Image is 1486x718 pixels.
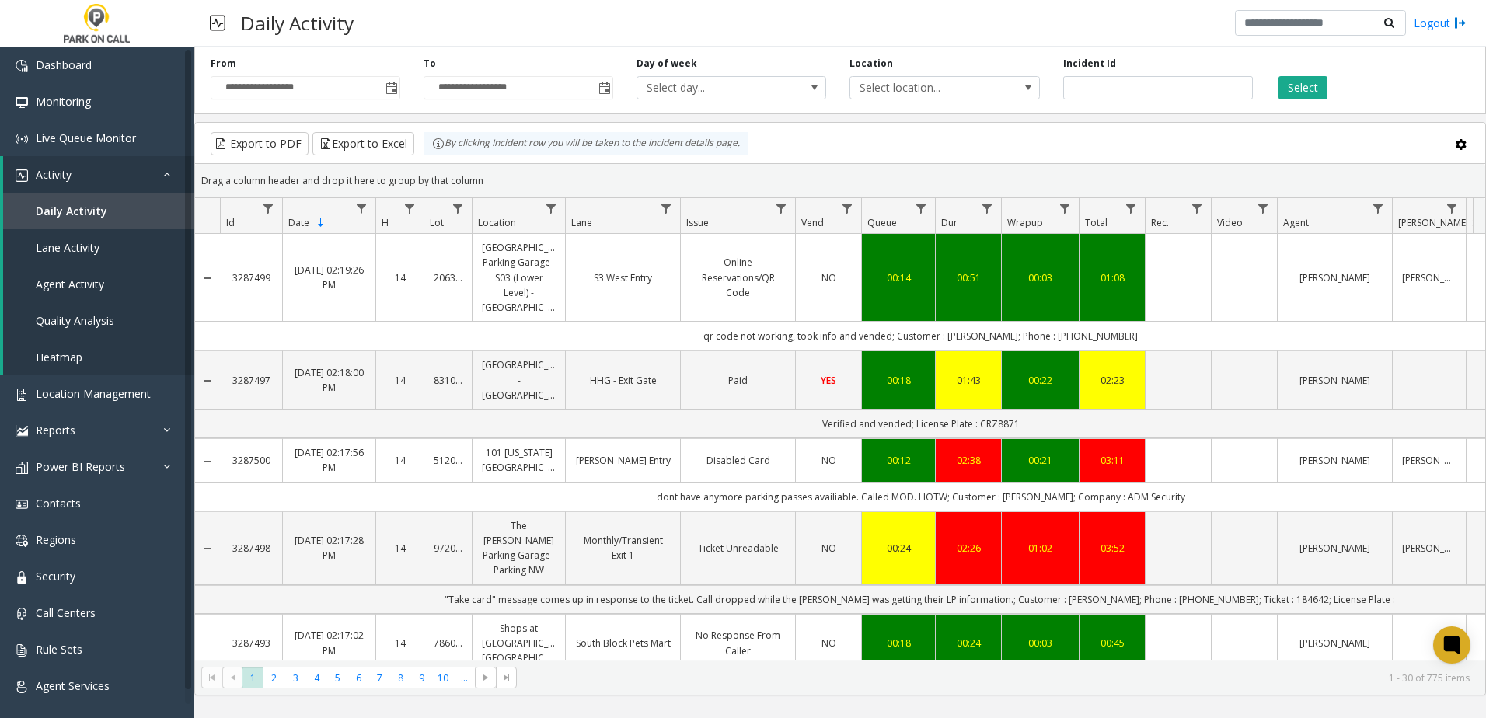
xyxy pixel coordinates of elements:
span: Page 8 [390,667,411,688]
span: Select day... [637,77,788,99]
a: 831001 [434,373,462,388]
div: 00:03 [1011,270,1069,285]
img: 'icon' [16,96,28,109]
a: Vend Filter Menu [837,198,858,219]
a: Location Filter Menu [541,198,562,219]
img: 'icon' [16,681,28,693]
img: 'icon' [16,425,28,437]
a: 206351 [434,270,462,285]
span: Power BI Reports [36,459,125,474]
a: 00:12 [871,453,926,468]
a: [DATE] 02:19:26 PM [292,263,366,292]
a: Quality Analysis [3,302,194,339]
a: 02:26 [945,541,992,556]
span: Quality Analysis [36,313,114,328]
button: Export to PDF [211,132,309,155]
img: 'icon' [16,644,28,657]
a: 00:22 [1011,373,1069,388]
a: [DATE] 02:17:02 PM [292,628,366,657]
span: NO [821,542,836,555]
a: HHG - Exit Gate [575,373,671,388]
a: Wrapup Filter Menu [1055,198,1076,219]
a: Collapse Details [195,455,220,468]
span: Page 6 [348,667,369,688]
a: 786001 [434,636,462,650]
span: Select location... [850,77,1001,99]
a: Total Filter Menu [1121,198,1142,219]
span: NO [821,636,836,650]
a: Activity [3,156,194,193]
span: Go to the next page [475,667,496,688]
a: 00:24 [871,541,926,556]
span: Page 9 [411,667,432,688]
span: Go to the last page [501,671,513,684]
span: Id [226,216,235,229]
a: H Filter Menu [399,198,420,219]
span: Live Queue Monitor [36,131,136,145]
a: Collapse Details [195,272,220,284]
img: 'icon' [16,535,28,547]
span: Activity [36,167,72,182]
a: 512001 [434,453,462,468]
span: Vend [801,216,824,229]
div: 00:18 [871,373,926,388]
a: Lane Filter Menu [656,198,677,219]
a: 14 [385,636,414,650]
button: Select [1278,76,1327,99]
a: [PERSON_NAME] [1287,636,1383,650]
img: 'icon' [16,60,28,72]
div: 02:38 [945,453,992,468]
div: By clicking Incident row you will be taken to the incident details page. [424,132,748,155]
a: Logout [1414,15,1467,31]
img: infoIcon.svg [432,138,445,150]
a: 3287493 [229,636,273,650]
a: [PERSON_NAME] [1402,270,1456,285]
a: Collapse Details [195,375,220,387]
a: Monthly/Transient Exit 1 [575,533,671,563]
div: Drag a column header and drop it here to group by that column [195,167,1485,194]
a: Lane Activity [3,229,194,266]
span: Agent Activity [36,277,104,291]
a: 14 [385,453,414,468]
label: To [424,57,436,71]
a: Heatmap [3,339,194,375]
a: Collapse Details [195,542,220,555]
a: NO [805,636,852,650]
label: Location [849,57,893,71]
img: 'icon' [16,462,28,474]
a: Daily Activity [3,193,194,229]
a: 02:23 [1089,373,1135,388]
span: YES [821,374,836,387]
a: Dur Filter Menu [977,198,998,219]
span: Dashboard [36,58,92,72]
img: pageIcon [210,4,225,42]
a: South Block Pets Mart [575,636,671,650]
span: Lot [430,216,444,229]
a: [PERSON_NAME] [1402,453,1456,468]
label: From [211,57,236,71]
a: [PERSON_NAME] [1287,270,1383,285]
a: 00:14 [871,270,926,285]
a: 00:03 [1011,636,1069,650]
div: 00:24 [945,636,992,650]
a: Lot Filter Menu [448,198,469,219]
span: Agent Services [36,678,110,693]
img: 'icon' [16,571,28,584]
label: Incident Id [1063,57,1116,71]
a: 01:08 [1089,270,1135,285]
a: Ticket Unreadable [690,541,786,556]
a: 00:18 [871,636,926,650]
span: Toggle popup [595,77,612,99]
div: Data table [195,198,1485,660]
span: Page 11 [454,667,475,688]
a: 03:52 [1089,541,1135,556]
span: NO [821,454,836,467]
span: Regions [36,532,76,547]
